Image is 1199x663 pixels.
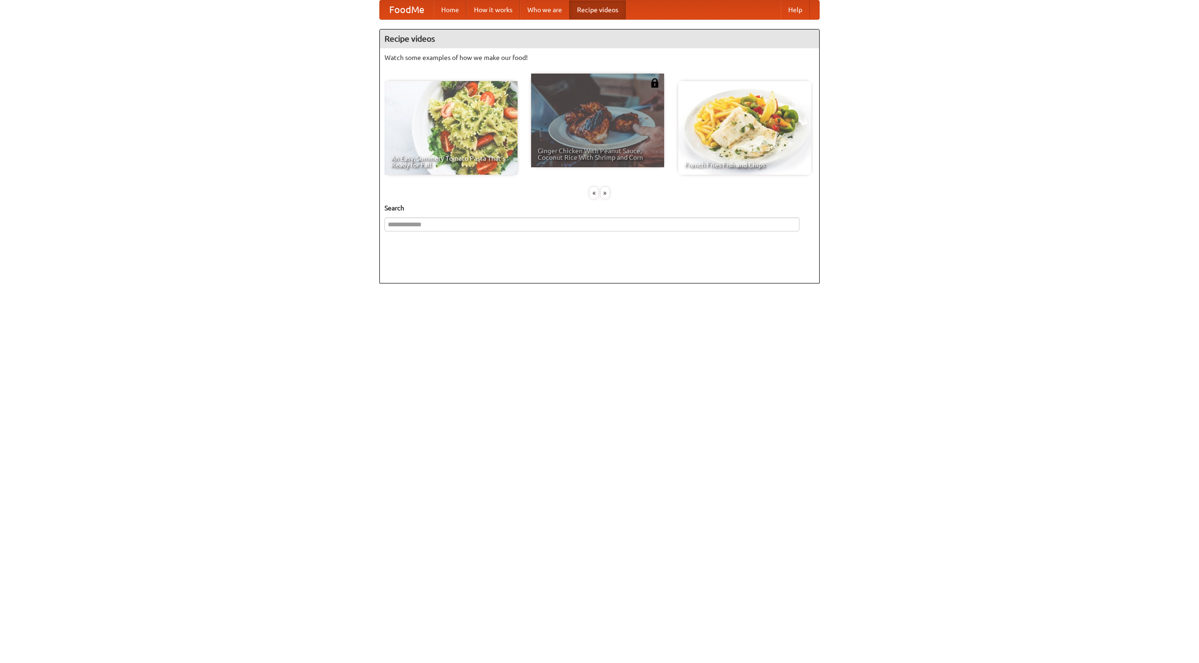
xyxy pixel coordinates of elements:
[466,0,520,19] a: How it works
[678,81,811,175] a: French Fries Fish and Chips
[570,0,626,19] a: Recipe videos
[380,30,819,48] h4: Recipe videos
[520,0,570,19] a: Who we are
[385,203,814,213] h5: Search
[385,81,518,175] a: An Easy, Summery Tomato Pasta That's Ready for Fall
[385,53,814,62] p: Watch some examples of how we make our food!
[650,78,659,88] img: 483408.png
[391,155,511,168] span: An Easy, Summery Tomato Pasta That's Ready for Fall
[601,187,609,199] div: »
[781,0,810,19] a: Help
[434,0,466,19] a: Home
[685,162,805,168] span: French Fries Fish and Chips
[590,187,598,199] div: «
[380,0,434,19] a: FoodMe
